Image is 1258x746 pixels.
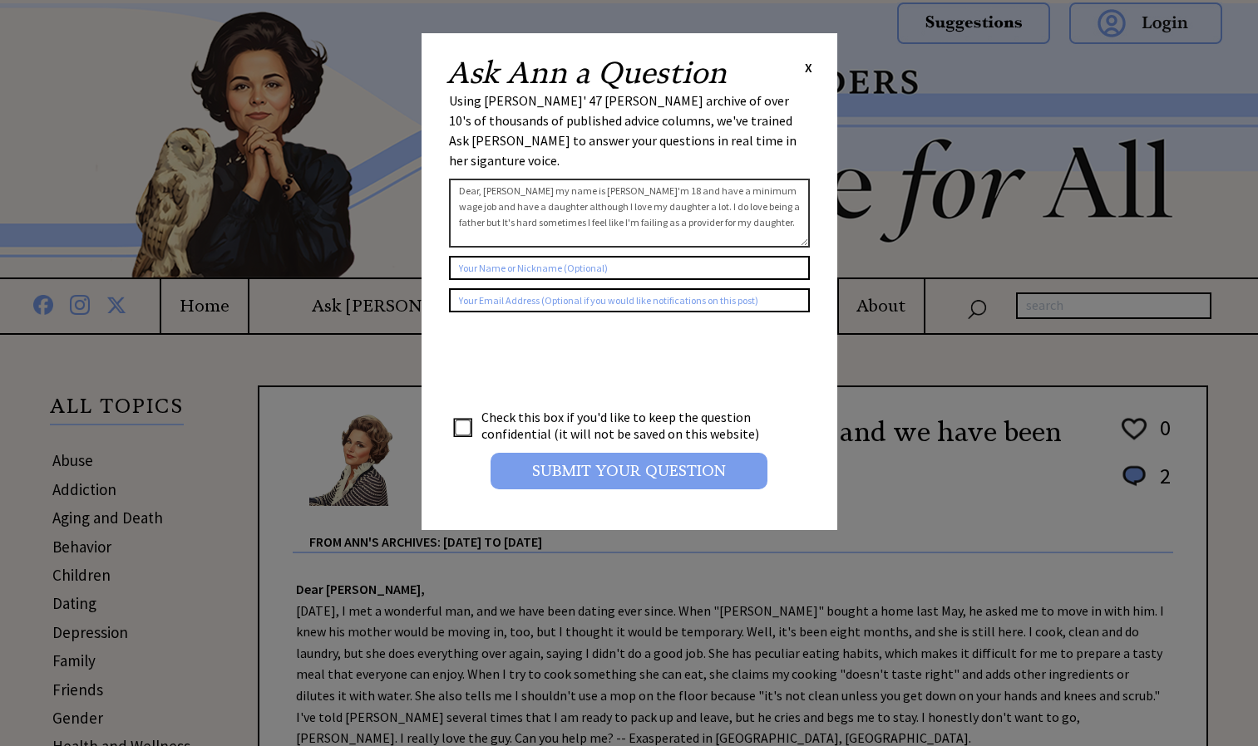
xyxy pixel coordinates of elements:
input: Your Name or Nickname (Optional) [449,256,810,280]
input: Your Email Address (Optional if you would like notifications on this post) [449,288,810,312]
div: Using [PERSON_NAME]' 47 [PERSON_NAME] archive of over 10's of thousands of published advice colum... [449,91,810,170]
input: Submit your Question [491,453,767,489]
td: Check this box if you'd like to keep the question confidential (it will not be saved on this webs... [481,408,775,443]
h2: Ask Ann a Question [446,58,727,88]
span: X [805,59,812,76]
iframe: reCAPTCHA [449,329,702,394]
